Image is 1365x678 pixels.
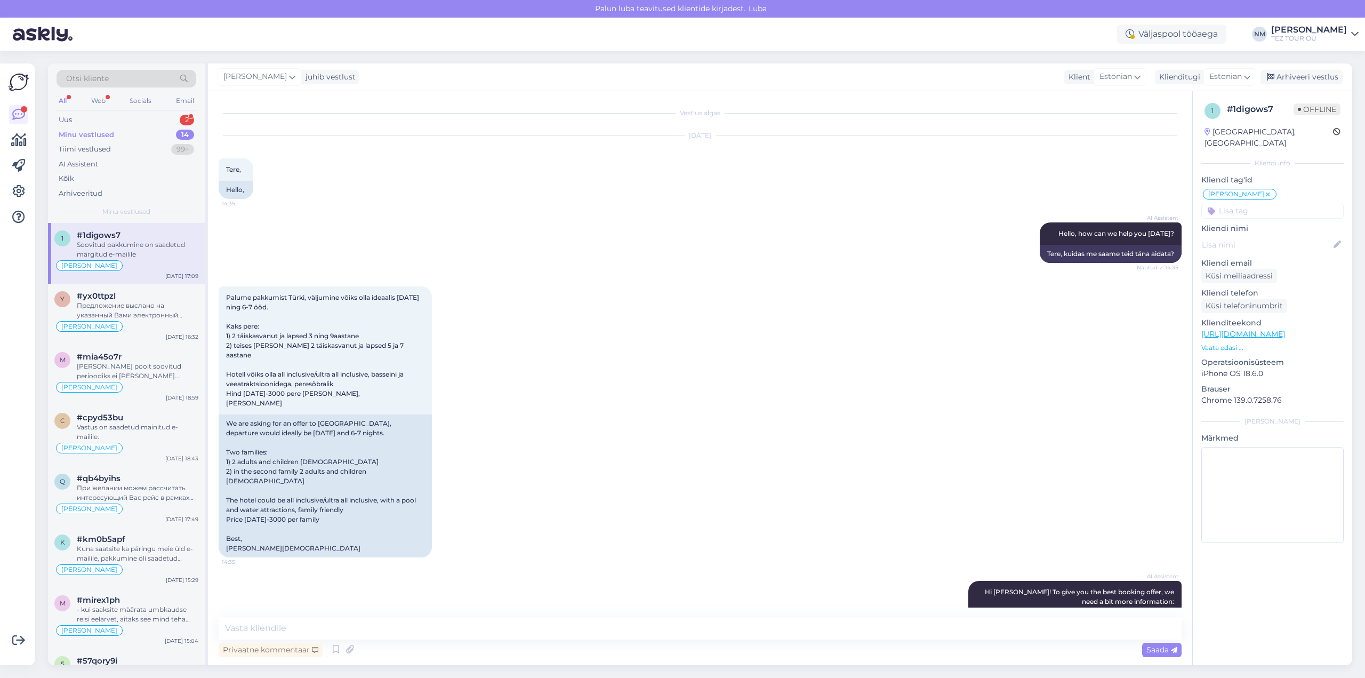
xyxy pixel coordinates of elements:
[1117,25,1226,44] div: Väljaspool tööaega
[1201,357,1344,368] p: Operatsioonisüsteem
[60,356,66,364] span: m
[77,474,121,483] span: #qb4byihs
[59,130,114,140] div: Minu vestlused
[77,352,122,362] span: #mia45o7r
[1252,27,1267,42] div: NM
[61,262,117,269] span: [PERSON_NAME]
[61,567,117,573] span: [PERSON_NAME]
[77,535,125,544] span: #km0b5apf
[219,414,432,557] div: We are asking for an offer to [GEOGRAPHIC_DATA], departure would ideally be [DATE] and 6-7 nights...
[59,159,98,170] div: AI Assistent
[77,656,117,666] span: #57qory9i
[77,301,198,320] div: Предложение выслано на указанный Вами электронный адрес.
[1058,229,1174,237] span: Hello, how can we help you [DATE]?
[60,477,65,485] span: q
[1201,417,1344,426] div: [PERSON_NAME]
[165,454,198,462] div: [DATE] 18:43
[166,576,198,584] div: [DATE] 15:29
[165,272,198,280] div: [DATE] 17:09
[9,72,29,92] img: Askly Logo
[77,544,198,563] div: Kuna saatsite ka päringu meie üld e-mailile, pakkumine oli saadetud tagasikirjaga.
[1294,103,1340,115] span: Offline
[1201,258,1344,269] p: Kliendi email
[59,144,111,155] div: Tiimi vestlused
[1202,239,1331,251] input: Lisa nimi
[61,445,117,451] span: [PERSON_NAME]
[222,200,262,208] span: 14:35
[1155,71,1200,83] div: Klienditugi
[1099,71,1132,83] span: Estonian
[61,660,65,668] span: 5
[59,115,72,125] div: Uus
[77,362,198,381] div: [PERSON_NAME] poolt soovitud perioodiks ei [PERSON_NAME] kahjuks enam edasi-tagasi [PERSON_NAME] ...
[61,506,117,512] span: [PERSON_NAME]
[1040,245,1182,263] div: Tere, kuidas me saame teid täna aidata?
[180,115,194,125] div: 2
[219,131,1182,140] div: [DATE]
[1205,126,1333,149] div: [GEOGRAPHIC_DATA], [GEOGRAPHIC_DATA]
[61,627,117,634] span: [PERSON_NAME]
[1137,264,1178,272] span: Nähtud ✓ 14:35
[77,422,198,442] div: Vastus on saadetud mainitud e-mailile.
[89,94,108,108] div: Web
[1227,103,1294,116] div: # 1digows7
[1209,71,1242,83] span: Estonian
[60,295,65,303] span: y
[1260,70,1343,84] div: Arhiveeri vestlus
[1146,645,1177,655] span: Saada
[174,94,196,108] div: Email
[102,207,150,217] span: Minu vestlused
[1201,223,1344,234] p: Kliendi nimi
[176,130,194,140] div: 14
[219,643,323,657] div: Privaatne kommentaar
[1271,34,1347,43] div: TEZ TOUR OÜ
[77,483,198,502] div: При желании можем рассчитать интересующий Вас рейс в рамках индивидуального подбора рейса с перел...
[985,588,1176,673] span: Hi [PERSON_NAME]! To give you the best booking offer, we need a bit more information: - Please co...
[1201,395,1344,406] p: Chrome 139.0.7258.76
[1201,158,1344,168] div: Kliendi info
[1201,269,1277,283] div: Küsi meiliaadressi
[171,144,194,155] div: 99+
[165,637,198,645] div: [DATE] 15:04
[1201,384,1344,395] p: Brauser
[77,240,198,259] div: Soovitud pakkumine on saadetud märgitud e-mailile
[61,384,117,390] span: [PERSON_NAME]
[1201,368,1344,379] p: iPhone OS 18.6.0
[1201,317,1344,329] p: Klienditeekond
[57,94,69,108] div: All
[60,417,65,425] span: c
[226,293,421,407] span: Palume pakkumist Türki, väljumine võiks olla ideaalis [DATE] ning 6-7 ööd. Kaks pere: 1) 2 täiska...
[165,515,198,523] div: [DATE] 17:49
[1201,203,1344,219] input: Lisa tag
[1064,71,1090,83] div: Klient
[1201,174,1344,186] p: Kliendi tag'id
[77,291,116,301] span: #yx0ttpzl
[1271,26,1347,34] div: [PERSON_NAME]
[223,71,287,83] span: [PERSON_NAME]
[301,71,356,83] div: juhib vestlust
[61,323,117,330] span: [PERSON_NAME]
[1271,26,1359,43] a: [PERSON_NAME]TEZ TOUR OÜ
[127,94,154,108] div: Socials
[1201,433,1344,444] p: Märkmed
[222,558,262,566] span: 14:35
[59,188,102,199] div: Arhiveeritud
[1201,288,1344,299] p: Kliendi telefon
[1208,191,1264,197] span: [PERSON_NAME]
[77,230,121,240] span: #1digows7
[1138,214,1178,222] span: AI Assistent
[166,333,198,341] div: [DATE] 16:32
[77,595,120,605] span: #mirex1ph
[60,599,66,607] span: m
[66,73,109,84] span: Otsi kliente
[1138,572,1178,580] span: AI Assistent
[166,394,198,402] div: [DATE] 18:59
[219,108,1182,118] div: Vestlus algas
[226,165,241,173] span: Tere,
[1201,299,1287,313] div: Küsi telefoninumbrit
[1201,329,1285,339] a: [URL][DOMAIN_NAME]
[77,605,198,624] div: - kui saaksite määrata umbkaudse reisi eelarvet, aitaks see mind teha pakkumise mis sobiks just T...
[59,173,74,184] div: Kõik
[745,4,770,13] span: Luba
[60,538,65,546] span: k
